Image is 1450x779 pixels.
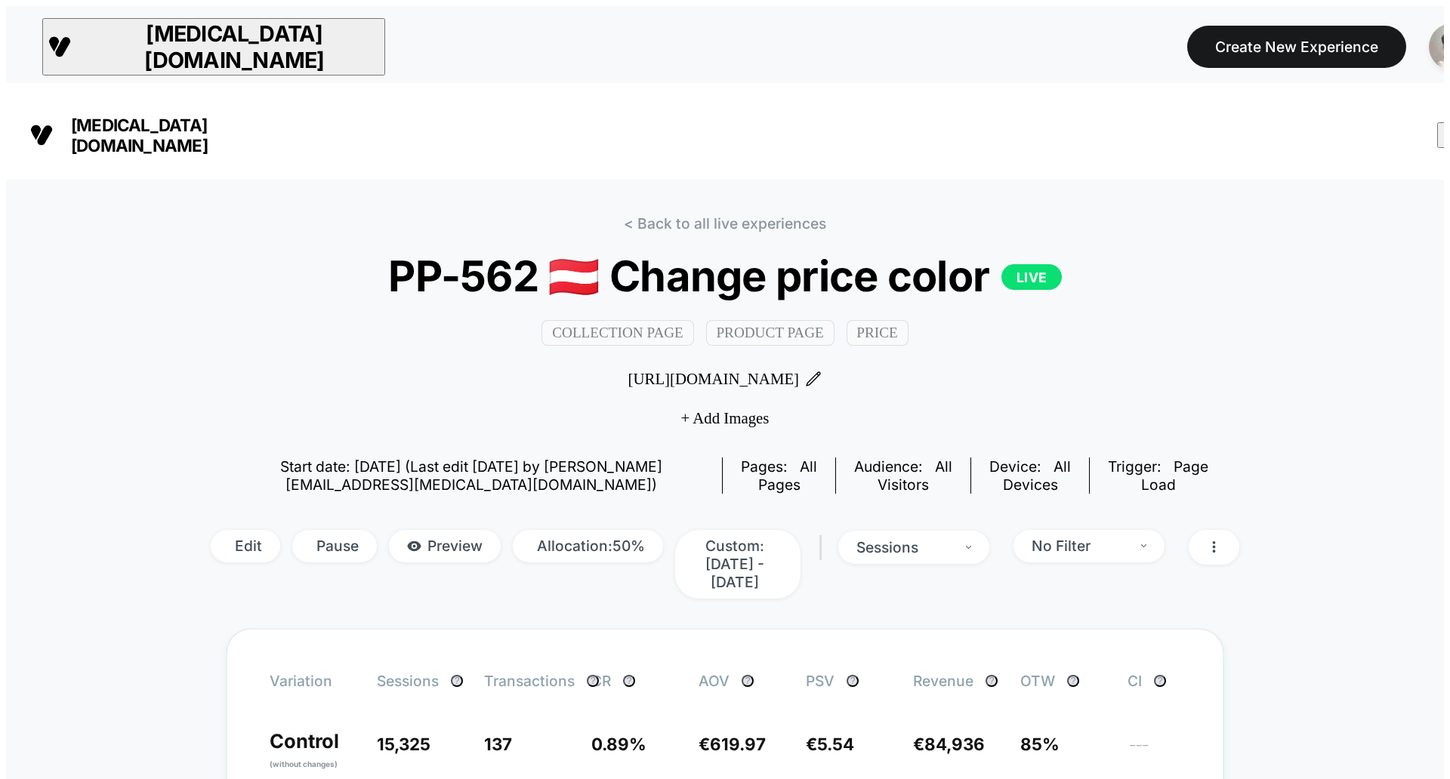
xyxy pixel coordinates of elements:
[292,530,377,562] span: Pause
[513,530,663,562] span: Allocation: 50%
[1067,675,1079,687] button: ?
[675,530,801,599] span: Custom: [DATE] - [DATE]
[48,35,71,58] img: Visually logo
[541,320,693,346] span: COLLECTION PAGE
[856,538,948,556] div: sessions
[847,675,859,687] button: ?
[484,734,512,754] span: 137
[270,731,353,774] p: Control
[742,675,754,687] button: ?
[628,367,799,390] span: [URL][DOMAIN_NAME]
[290,251,1160,302] span: PP-562 🇦🇹 Change price color
[681,409,770,427] span: + Add Images
[1020,734,1060,754] span: 85%
[623,675,635,687] button: ?
[242,457,701,494] span: Start date: [DATE] (Last edit [DATE] by [PERSON_NAME][EMAIL_ADDRESS][MEDICAL_DATA][DOMAIN_NAME])
[878,457,952,494] span: All Visitors
[706,320,835,346] span: product page
[591,672,611,690] span: CR
[1141,457,1209,494] span: Page Load
[1154,675,1166,687] button: ?
[924,734,985,754] span: 84,936
[270,759,338,768] span: (without changes)
[854,457,952,494] div: Audience:
[451,675,463,687] button: ?
[758,457,818,494] span: all pages
[1128,737,1211,774] span: ---
[1128,672,1211,690] span: CI
[710,734,766,754] span: 619.97
[377,734,430,754] span: 15,325
[817,734,854,754] span: 5.54
[377,672,439,690] span: Sessions
[1141,544,1146,547] img: end
[741,457,817,494] div: Pages:
[970,457,1089,494] span: Device:
[1003,457,1072,494] span: all devices
[389,530,501,562] span: Preview
[30,124,53,146] img: Visually logo
[913,734,985,754] span: €
[484,672,575,690] span: Transactions
[211,530,280,562] span: Edit
[913,672,973,690] span: Revenue
[806,734,854,754] span: €
[847,320,909,346] span: PRICE
[986,675,998,687] button: ?
[1108,457,1208,494] div: Trigger:
[1187,26,1406,68] button: Create New Experience
[587,675,599,687] button: ?
[89,20,379,73] span: [MEDICAL_DATA][DOMAIN_NAME]
[591,734,646,754] span: 0.89 %
[624,214,826,232] a: < Back to all live experiences
[270,672,353,690] span: Variation
[699,734,766,754] span: €
[1032,537,1123,555] div: No Filter
[806,672,835,690] span: PSV
[813,530,838,565] span: |
[699,672,730,690] span: AOV
[966,546,971,549] img: end
[42,18,385,75] button: [MEDICAL_DATA][DOMAIN_NAME]
[1001,264,1061,290] p: LIVE
[71,115,313,155] span: [MEDICAL_DATA][DOMAIN_NAME]
[1020,672,1103,690] span: OTW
